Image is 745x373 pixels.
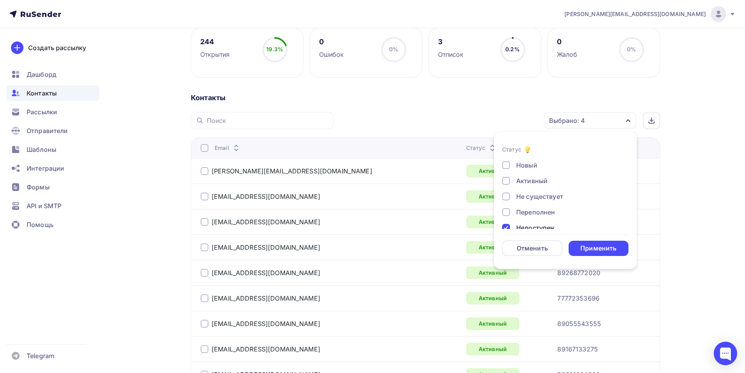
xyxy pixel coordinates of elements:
[627,46,636,52] span: 0%
[466,267,519,279] div: Активный
[516,176,548,186] div: Активный
[6,67,99,82] a: Дашборд
[466,343,519,355] div: Активный
[27,145,56,154] span: Шаблоны
[207,116,329,125] input: Поиск
[564,10,706,18] span: [PERSON_NAME][EMAIL_ADDRESS][DOMAIN_NAME]
[557,268,600,277] a: 89268772020
[6,142,99,157] a: Шаблоны
[6,179,99,195] a: Формы
[580,244,616,253] div: Применить
[557,50,578,59] div: Жалоб
[6,85,99,101] a: Контакты
[466,317,519,330] div: Активный
[27,201,61,211] span: API и SMTP
[557,344,598,354] a: 89167133275
[28,43,86,52] div: Создать рассылку
[557,294,600,303] a: 77772353696
[516,207,555,217] div: Переполнен
[27,107,57,117] span: Рассылки
[27,88,57,98] span: Контакты
[516,160,537,170] div: Новый
[212,269,320,277] a: [EMAIL_ADDRESS][DOMAIN_NAME]
[27,220,54,229] span: Помощь
[200,37,230,47] div: 244
[564,6,736,22] a: [PERSON_NAME][EMAIL_ADDRESS][DOMAIN_NAME]
[319,37,344,47] div: 0
[212,218,320,226] a: [EMAIL_ADDRESS][DOMAIN_NAME]
[212,345,320,353] a: [EMAIL_ADDRESS][DOMAIN_NAME]
[516,192,563,201] div: Не существует
[466,241,519,254] div: Активный
[438,50,464,59] div: Отписок
[266,46,283,52] span: 19.3%
[466,190,519,203] div: Активный
[200,50,230,59] div: Открытия
[389,46,398,52] span: 0%
[466,144,497,152] div: Статус
[466,292,519,305] div: Активный
[494,132,637,269] ul: Выбрано: 4
[549,116,585,125] div: Выбрано: 4
[27,164,64,173] span: Интеграции
[6,104,99,120] a: Рассылки
[27,70,56,79] span: Дашборд
[505,46,520,52] span: 0.2%
[516,223,554,232] div: Недоступен
[212,193,320,200] a: [EMAIL_ADDRESS][DOMAIN_NAME]
[517,243,548,253] div: Отменить
[212,243,320,251] a: [EMAIL_ADDRESS][DOMAIN_NAME]
[466,165,519,177] div: Активный
[27,351,54,360] span: Telegram
[215,144,241,152] div: Email
[544,112,637,129] button: Выбрано: 4
[27,126,68,135] span: Отправители
[557,319,601,328] a: 89055543555
[6,123,99,139] a: Отправители
[212,294,320,302] a: [EMAIL_ADDRESS][DOMAIN_NAME]
[191,93,660,103] div: Контакты
[212,167,372,175] a: [PERSON_NAME][EMAIL_ADDRESS][DOMAIN_NAME]
[557,37,578,47] div: 0
[502,146,521,153] div: Статус
[438,37,464,47] div: 3
[212,320,320,328] a: [EMAIL_ADDRESS][DOMAIN_NAME]
[27,182,50,192] span: Формы
[319,50,344,59] div: Ошибок
[466,216,519,228] div: Активный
